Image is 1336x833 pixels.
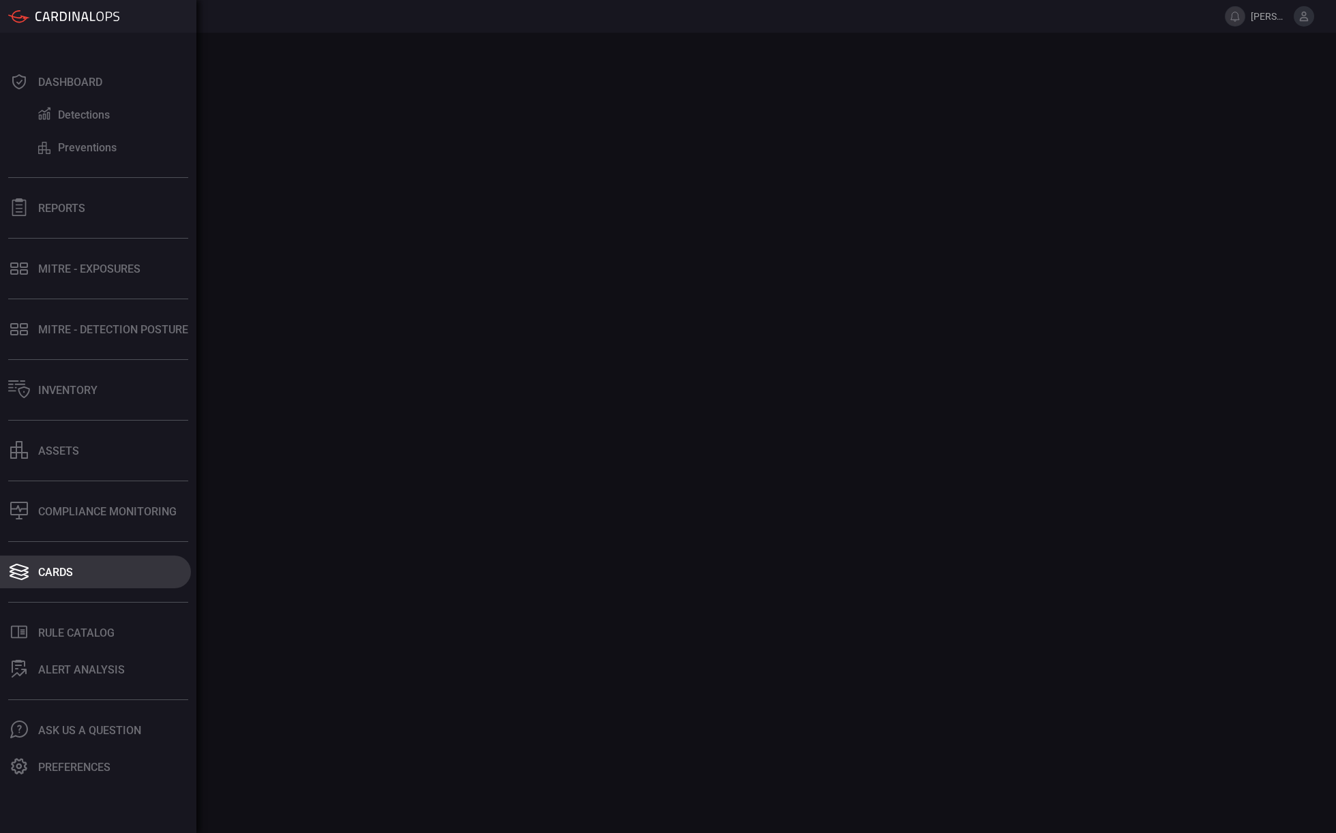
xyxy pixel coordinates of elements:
div: assets [38,444,79,457]
div: MITRE - Exposures [38,262,140,275]
div: Rule Catalog [38,626,115,639]
div: Preventions [58,141,117,154]
div: Detections [58,108,110,121]
div: MITRE - Detection Posture [38,323,188,336]
div: Dashboard [38,76,102,89]
div: Ask Us A Question [38,724,141,737]
div: Reports [38,202,85,215]
div: Compliance Monitoring [38,505,177,518]
div: Cards [38,566,73,579]
div: Inventory [38,384,98,397]
div: ALERT ANALYSIS [38,663,125,676]
span: [PERSON_NAME][EMAIL_ADDRESS][DOMAIN_NAME] [1251,11,1288,22]
div: Preferences [38,761,110,774]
